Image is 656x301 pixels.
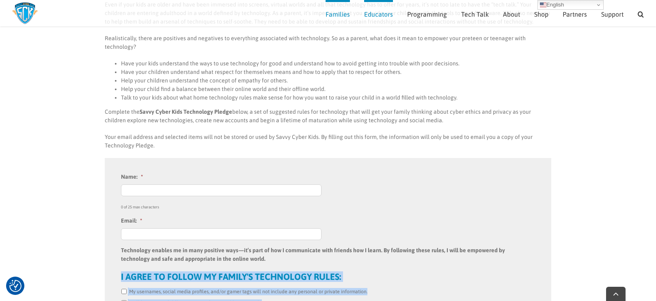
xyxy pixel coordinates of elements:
span: About [503,11,520,17]
strong: I AGREE TO FOLLOW MY FAMILY'S TECHNOLOGY RULES: [121,271,341,282]
p: Complete the below, a set of suggested rules for technology that will get your family thinking ab... [105,108,551,125]
img: Savvy Cyber Kids Logo [12,2,38,24]
li: Talk to your kids about what home technology rules make sense for how you want to raise your chil... [121,93,551,102]
button: Consent Preferences [9,280,22,292]
span: Support [601,11,624,17]
img: en [540,2,546,8]
li: Have your kids understand the ways to use technology for good and understand how to avoid getting... [121,59,551,68]
li: Have your children understand what respect for themselves means and how to apply that to respect ... [121,68,551,76]
strong: Technology enables me in many positive ways—it’s part of how I communicate with friends how I lea... [121,247,505,262]
strong: Savvy Cyber Kids Technology Pledge [140,108,232,115]
label: My usernames, social media profiles, and/or gamer tags will not include any personal or private i... [129,288,367,295]
p: Your email address and selected items will not be stored or used by Savvy Cyber Kids. By filling ... [105,133,551,150]
span: Shop [534,11,548,17]
div: 0 of 25 max characters [121,198,496,210]
img: Revisit consent button [9,280,22,292]
span: Tech Talk [461,11,489,17]
span: Educators [364,11,393,17]
li: Help your children understand the concept of empathy for others. [121,76,551,85]
span: Programming [407,11,447,17]
span: Families [326,11,350,17]
p: Realistically, there are positives and negatives to everything associated with technology. So as ... [105,34,551,51]
label: Email: [121,217,142,224]
li: Help your child find a balance between their online world and their offline world. [121,85,551,93]
label: Name: [121,173,143,180]
span: Partners [563,11,587,17]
